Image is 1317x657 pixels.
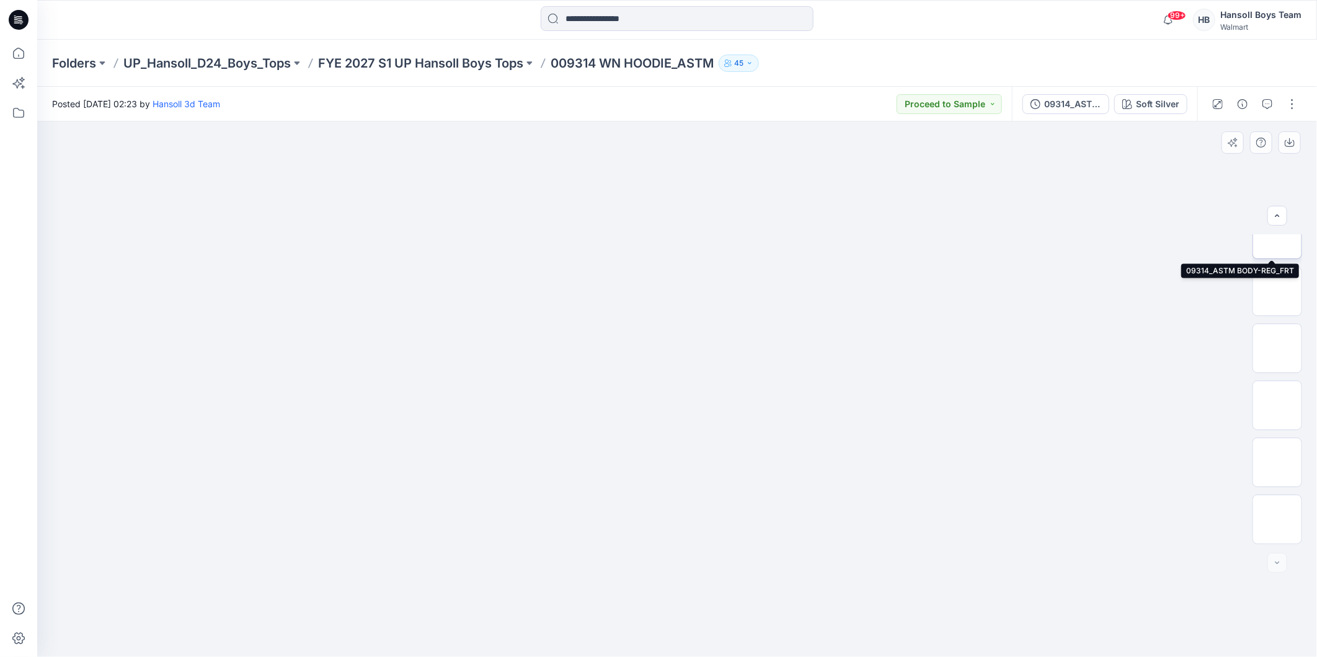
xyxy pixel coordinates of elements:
button: 09314_ASTM 2nd_WN HOODIE [1022,94,1109,114]
button: 45 [719,55,759,72]
a: Folders [52,55,96,72]
div: Hansoll Boys Team [1220,7,1301,22]
button: Soft Silver [1114,94,1187,114]
span: 99+ [1168,11,1186,20]
a: UP_Hansoll_D24_Boys_Tops [123,55,291,72]
div: 09314_ASTM 2nd_WN HOODIE [1044,97,1101,111]
div: Soft Silver [1136,97,1179,111]
div: HB [1193,9,1215,31]
a: FYE 2027 S1 UP Hansoll Boys Tops [318,55,523,72]
a: Hansoll 3d Team [153,99,220,109]
p: 009314 WN HOODIE_ASTM [551,55,714,72]
button: Details [1233,94,1253,114]
div: Walmart [1220,22,1301,32]
span: Posted [DATE] 02:23 by [52,97,220,110]
p: 45 [734,56,743,70]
